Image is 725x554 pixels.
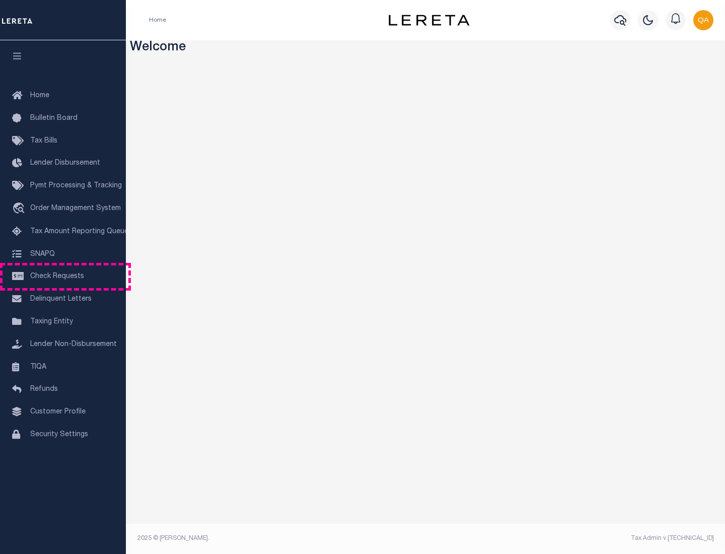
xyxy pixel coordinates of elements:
[30,205,121,212] span: Order Management System
[30,386,58,393] span: Refunds
[30,431,88,438] span: Security Settings
[30,341,117,348] span: Lender Non-Disbursement
[389,15,469,26] img: logo-dark.svg
[30,363,46,370] span: TIQA
[30,250,55,257] span: SNAPQ
[30,273,84,280] span: Check Requests
[30,408,86,415] span: Customer Profile
[12,202,28,216] i: travel_explore
[30,137,57,145] span: Tax Bills
[433,534,714,543] div: Tax Admin v.[TECHNICAL_ID]
[30,296,92,303] span: Delinquent Letters
[30,115,78,122] span: Bulletin Board
[30,318,73,325] span: Taxing Entity
[149,16,166,25] li: Home
[130,534,426,543] div: 2025 © [PERSON_NAME].
[30,228,128,235] span: Tax Amount Reporting Queue
[30,182,122,189] span: Pymt Processing & Tracking
[693,10,713,30] img: svg+xml;base64,PHN2ZyB4bWxucz0iaHR0cDovL3d3dy53My5vcmcvMjAwMC9zdmciIHBvaW50ZXItZXZlbnRzPSJub25lIi...
[130,40,721,56] h3: Welcome
[30,92,49,99] span: Home
[30,160,100,167] span: Lender Disbursement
